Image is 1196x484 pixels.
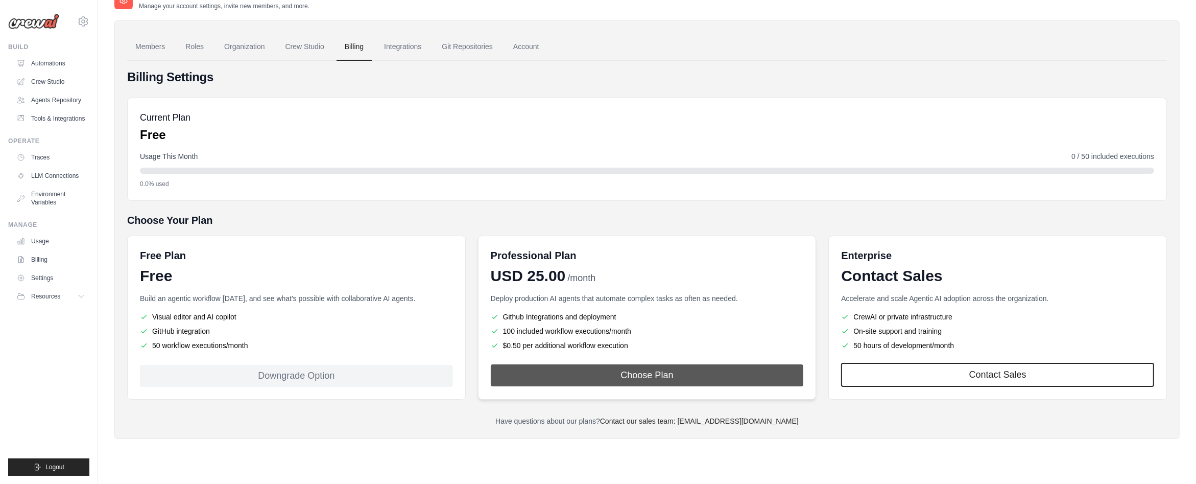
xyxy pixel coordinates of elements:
[12,233,89,249] a: Usage
[140,340,453,351] li: 50 workflow executions/month
[491,293,804,304] p: Deploy production AI agents that automate complex tasks as often as needed.
[140,127,190,143] p: Free
[177,33,212,61] a: Roles
[140,110,190,125] h5: Current Plan
[841,267,1154,285] div: Contact Sales
[8,221,89,229] div: Manage
[8,137,89,145] div: Operate
[434,33,501,61] a: Git Repositories
[841,293,1154,304] p: Accelerate and scale Agentic AI adoption across the organization.
[337,33,372,61] a: Billing
[140,365,453,387] div: Downgrade Option
[140,312,453,322] li: Visual editor and AI copilot
[140,151,198,162] span: Usage This Month
[216,33,273,61] a: Organization
[841,340,1154,351] li: 50 hours of development/month
[491,326,804,336] li: 100 included workflow executions/month
[8,43,89,51] div: Build
[12,168,89,184] a: LLM Connections
[12,55,89,72] a: Automations
[12,149,89,166] a: Traces
[12,251,89,268] a: Billing
[8,14,59,29] img: Logo
[127,69,1167,85] h4: Billing Settings
[491,312,804,322] li: Github Integrations and deployment
[841,248,1154,263] h6: Enterprise
[127,33,173,61] a: Members
[12,74,89,90] a: Crew Studio
[12,270,89,286] a: Settings
[600,417,799,425] a: Contact our sales team: [EMAIL_ADDRESS][DOMAIN_NAME]
[491,267,566,285] span: USD 25.00
[277,33,332,61] a: Crew Studio
[140,293,453,304] p: Build an agentic workflow [DATE], and see what's possible with collaborative AI agents.
[140,180,169,188] span: 0.0% used
[567,271,595,285] span: /month
[31,292,60,301] span: Resources
[140,326,453,336] li: GitHub integration
[127,213,1167,227] h5: Choose Your Plan
[12,288,89,305] button: Resources
[841,326,1154,336] li: On-site support and training
[841,363,1154,387] a: Contact Sales
[127,416,1167,426] p: Have questions about our plans?
[8,458,89,476] button: Logout
[140,248,186,263] h6: Free Plan
[491,340,804,351] li: $0.50 per additional workflow execution
[140,267,453,285] div: Free
[12,110,89,127] a: Tools & Integrations
[12,186,89,211] a: Environment Variables
[139,2,309,10] p: Manage your account settings, invite new members, and more.
[491,248,577,263] h6: Professional Plan
[491,364,804,386] button: Choose Plan
[1071,151,1154,162] span: 0 / 50 included executions
[505,33,547,61] a: Account
[841,312,1154,322] li: CrewAI or private infrastructure
[376,33,429,61] a: Integrations
[45,463,64,471] span: Logout
[12,92,89,108] a: Agents Repository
